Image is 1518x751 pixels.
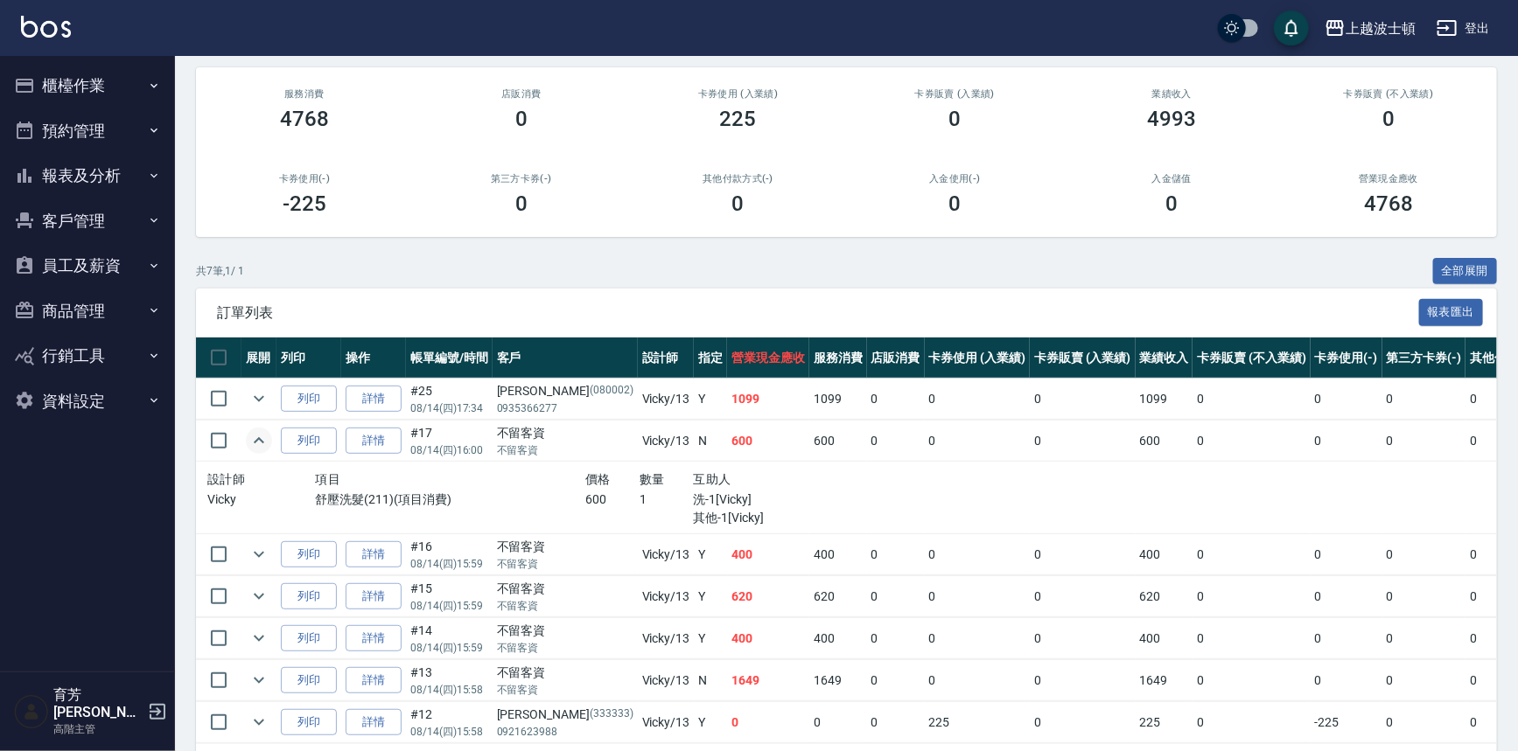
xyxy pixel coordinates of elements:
[406,618,493,659] td: #14
[207,490,315,509] p: Vicky
[346,428,402,455] a: 詳情
[1030,337,1136,379] th: 卡券販賣 (入業績)
[1382,421,1466,462] td: 0
[1382,618,1466,659] td: 0
[406,576,493,617] td: #15
[925,576,1031,617] td: 0
[867,660,925,701] td: 0
[1165,191,1178,216] h3: 0
[638,702,695,743] td: Vicky /13
[7,243,168,289] button: 員工及薪資
[515,191,528,216] h3: 0
[809,421,867,462] td: 600
[638,337,695,379] th: 設計師
[925,421,1031,462] td: 0
[497,400,633,416] p: 0935366277
[1301,173,1476,184] h2: 營業現金應收
[638,576,695,617] td: Vicky /13
[1193,337,1310,379] th: 卡券販賣 (不入業績)
[694,576,727,617] td: Y
[1030,576,1136,617] td: 0
[727,421,809,462] td: 600
[640,490,694,509] p: 1
[7,333,168,379] button: 行銷工具
[410,400,488,416] p: 08/14 (四) 17:34
[809,337,867,379] th: 服務消費
[585,472,611,486] span: 價格
[1030,421,1136,462] td: 0
[281,709,337,736] button: 列印
[410,640,488,656] p: 08/14 (四) 15:59
[1030,534,1136,575] td: 0
[241,337,276,379] th: 展開
[281,625,337,652] button: 列印
[948,191,961,216] h3: 0
[406,337,493,379] th: 帳單編號/時間
[497,556,633,572] p: 不留客資
[925,337,1031,379] th: 卡券使用 (入業績)
[732,191,745,216] h3: 0
[727,618,809,659] td: 400
[867,576,925,617] td: 0
[1311,618,1382,659] td: 0
[207,472,245,486] span: 設計師
[1147,107,1196,131] h3: 4993
[217,173,392,184] h2: 卡券使用(-)
[406,702,493,743] td: #12
[7,289,168,334] button: 商品管理
[281,667,337,694] button: 列印
[1419,303,1484,320] a: 報表匯出
[315,490,585,509] p: 舒壓洗髮(211)(項目消費)
[1430,12,1497,45] button: 登出
[1030,379,1136,420] td: 0
[246,386,272,412] button: expand row
[315,472,340,486] span: 項目
[867,337,925,379] th: 店販消費
[1346,17,1416,39] div: 上越波士頓
[1301,88,1476,100] h2: 卡券販賣 (不入業績)
[867,618,925,659] td: 0
[1311,379,1382,420] td: 0
[217,304,1419,322] span: 訂單列表
[694,509,856,527] p: 其他-1[Vicky]
[638,421,695,462] td: Vicky /13
[246,625,272,651] button: expand row
[867,534,925,575] td: 0
[720,107,757,131] h3: 225
[867,173,1042,184] h2: 入金使用(-)
[727,337,809,379] th: 營業現金應收
[640,472,665,486] span: 數量
[867,379,925,420] td: 0
[1136,660,1193,701] td: 1649
[1193,660,1310,701] td: 0
[727,379,809,420] td: 1099
[7,379,168,424] button: 資料設定
[694,379,727,420] td: Y
[1136,534,1193,575] td: 400
[727,576,809,617] td: 620
[1311,337,1382,379] th: 卡券使用(-)
[276,337,341,379] th: 列印
[280,107,329,131] h3: 4768
[925,660,1031,701] td: 0
[406,421,493,462] td: #17
[1193,379,1310,420] td: 0
[281,386,337,413] button: 列印
[346,625,402,652] a: 詳情
[1193,534,1310,575] td: 0
[7,198,168,244] button: 客戶管理
[346,583,402,610] a: 詳情
[948,107,961,131] h3: 0
[246,667,272,693] button: expand row
[694,660,727,701] td: N
[638,660,695,701] td: Vicky /13
[694,421,727,462] td: N
[346,386,402,413] a: 詳情
[1193,576,1310,617] td: 0
[246,428,272,454] button: expand row
[7,63,168,108] button: 櫃檯作業
[497,538,633,556] div: 不留客資
[515,107,528,131] h3: 0
[925,618,1031,659] td: 0
[217,88,392,100] h3: 服務消費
